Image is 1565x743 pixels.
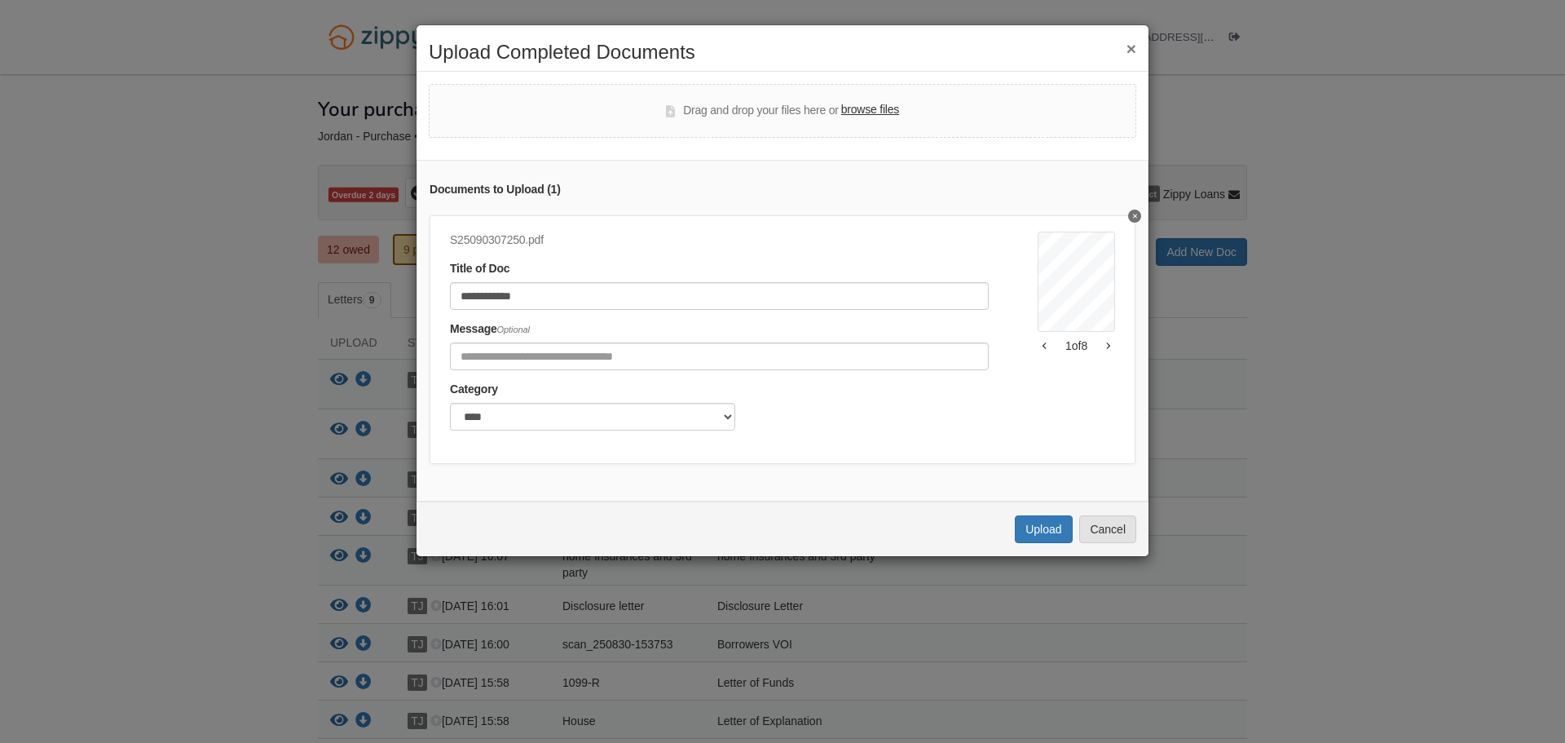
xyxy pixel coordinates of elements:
button: Cancel [1079,515,1136,543]
button: Upload [1015,515,1072,543]
span: Optional [497,325,530,334]
h2: Upload Completed Documents [429,42,1136,63]
input: Include any comments on this document [450,343,989,370]
label: Title of Doc [450,260,509,278]
select: Category [450,403,735,431]
div: 1 of 8 [1038,338,1115,354]
button: Delete S25090307250 [1128,210,1141,223]
div: Documents to Upload ( 1 ) [430,181,1135,199]
label: Message [450,321,530,338]
div: S25090307250.pdf [450,232,989,250]
div: Drag and drop your files here or [666,101,899,121]
input: Document Title [450,282,989,310]
label: Category [450,381,498,399]
label: browse files [841,101,899,119]
button: × [1126,40,1136,57]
